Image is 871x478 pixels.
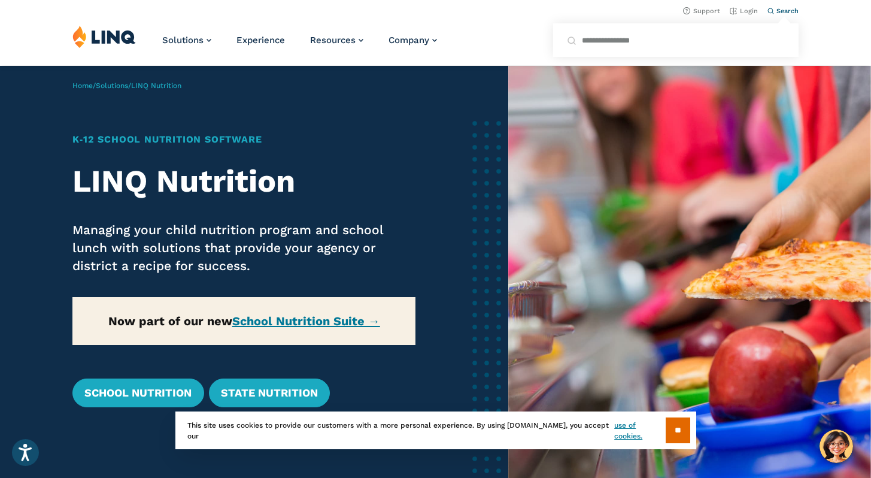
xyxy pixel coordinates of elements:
strong: LINQ Nutrition [72,163,295,199]
a: Home [72,81,93,90]
a: Experience [236,35,285,46]
a: Solutions [162,35,211,46]
a: Company [389,35,437,46]
a: School Nutrition [72,379,204,407]
button: Hello, have a question? Let’s chat. [820,429,853,463]
a: Resources [310,35,363,46]
a: State Nutrition [209,379,330,407]
img: LINQ | K‑12 Software [72,25,136,48]
div: This site uses cookies to provide our customers with a more personal experience. By using [DOMAIN... [175,412,696,449]
a: School Nutrition Suite → [232,314,380,328]
span: / / [72,81,181,90]
strong: Now part of our new [108,314,380,328]
h1: K‑12 School Nutrition Software [72,132,415,147]
span: LINQ Nutrition [131,81,181,90]
button: Open Search Bar [767,7,799,16]
p: Managing your child nutrition program and school lunch with solutions that provide your agency or... [72,221,415,275]
span: Search [776,7,799,15]
span: Company [389,35,429,46]
span: Solutions [162,35,204,46]
nav: Primary Navigation [162,25,437,65]
span: Resources [310,35,356,46]
a: Solutions [96,81,128,90]
a: use of cookies. [614,420,665,441]
a: Login [730,7,758,15]
a: Support [683,7,720,15]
